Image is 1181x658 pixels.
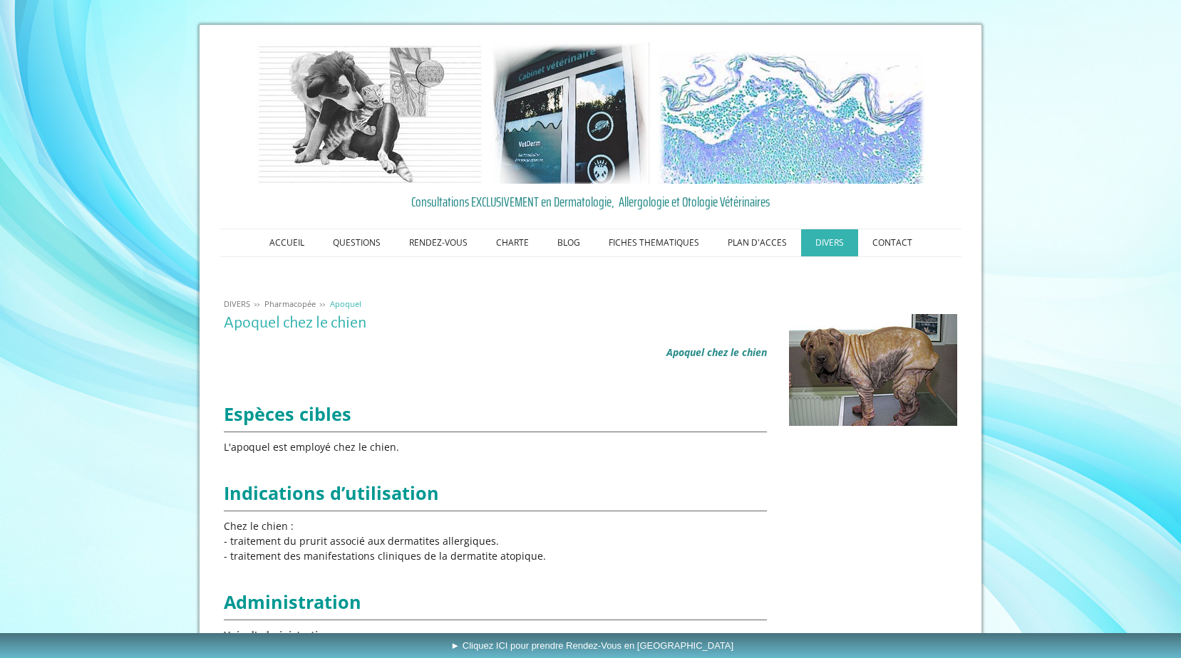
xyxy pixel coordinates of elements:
[713,229,801,256] a: PLAN D'ACCES
[326,298,365,309] a: Apoquel
[858,229,927,256] a: CONTACT
[594,229,713,256] a: FICHES THEMATIQUES
[395,229,482,256] a: RENDEZ-VOUS
[543,229,594,256] a: BLOG
[224,548,768,563] p: - traitement des manifestations cliniques de la dermatite atopique.
[666,345,767,359] span: Apoquel chez le chien
[319,229,395,256] a: QUESTIONS
[224,484,768,511] h2: Indications d’utilisation
[224,191,958,212] a: Consultations EXCLUSIVEMENT en Dermatologie, Allergologie et Otologie Vétérinaires
[450,640,733,651] span: ► Cliquez ICI pour prendre Rendez-Vous en [GEOGRAPHIC_DATA]
[330,298,361,309] span: Apoquel
[224,533,768,548] p: - traitement du prurit associé aux dermatites allergiques.
[224,404,768,432] h2: Espèces cibles
[224,314,768,332] h1: Apoquel chez le chien
[224,628,336,642] span: Voie d'administration :
[264,298,316,309] span: Pharmacopée
[224,298,250,309] span: DIVERS
[482,229,543,256] a: CHARTE
[220,298,254,309] a: DIVERS
[224,439,768,454] p: L'apoquel est employé chez le chien.
[224,518,768,533] p: Chez le chien :
[261,298,319,309] a: Pharmacopée
[801,229,858,256] a: DIVERS
[255,229,319,256] a: ACCUEIL
[224,592,768,620] h2: Administration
